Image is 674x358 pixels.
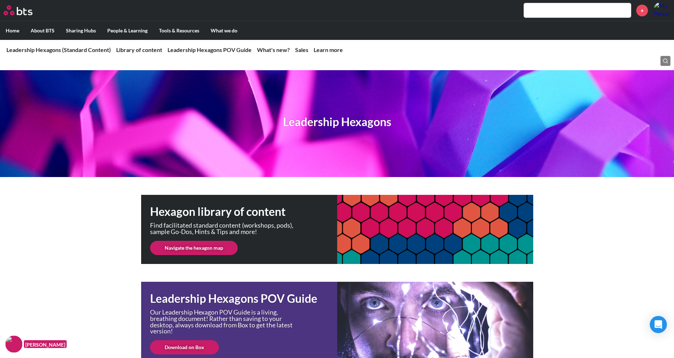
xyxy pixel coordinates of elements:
[636,5,648,16] a: +
[25,21,60,40] label: About BTS
[150,340,219,354] a: Download on Box
[150,204,337,220] h1: Hexagon library of content
[6,46,111,53] a: Leadership Hexagons (Standard Content)
[295,46,308,53] a: Sales
[150,309,300,334] p: Our Leadership Hexagon POV Guide is a living, breathing document! Rather than saving to your desk...
[24,340,67,348] figcaption: [PERSON_NAME]
[257,46,290,53] a: What's new?
[650,316,667,333] div: Open Intercom Messenger
[168,46,252,53] a: Leadership Hexagons POV Guide
[4,5,32,15] img: BTS Logo
[150,222,300,235] p: Find facilitated standard content (workshops, pods), sample Go-Dos, Hints & Tips and more!
[150,291,337,307] h1: Leadership Hexagons POV Guide
[653,2,670,19] img: My Persson
[283,114,391,130] h1: Leadership Hexagons
[102,21,153,40] label: People & Learning
[653,2,670,19] a: Profile
[150,241,238,255] a: Navigate the hexagon map
[153,21,205,40] label: Tools & Resources
[116,46,162,53] a: Library of content
[205,21,243,40] label: What we do
[60,21,102,40] label: Sharing Hubs
[5,336,22,353] img: F
[4,5,46,15] a: Go home
[314,46,343,53] a: Learn more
